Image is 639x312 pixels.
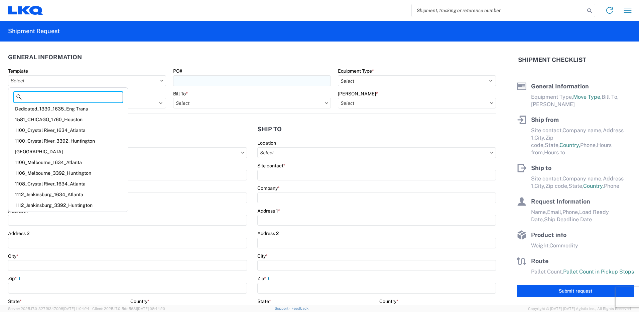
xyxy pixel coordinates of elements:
[173,91,188,97] label: Bill To
[173,68,182,74] label: PO#
[257,163,285,169] label: Site contact
[257,230,279,236] label: Address 2
[534,183,545,189] span: City,
[412,4,585,17] input: Shipment, tracking or reference number
[531,268,563,275] span: Pallet Count,
[8,27,60,35] h2: Shipment Request
[8,307,89,311] span: Server: 2025.17.0-327f6347098
[531,83,589,90] span: General Information
[562,175,603,182] span: Company name,
[92,307,165,311] span: Client: 2025.17.0-5dd568f
[10,157,127,168] div: 1106_Melbourne_1634_Atlanta
[583,183,604,189] span: Country,
[63,307,89,311] span: [DATE] 11:04:24
[8,230,29,236] label: Address 2
[531,175,562,182] span: Site contact,
[545,142,559,148] span: State,
[531,209,547,215] span: Name,
[10,146,127,157] div: [GEOGRAPHIC_DATA]
[604,183,619,189] span: Phone
[257,147,496,158] input: Select
[257,185,280,191] label: Company
[10,178,127,189] div: 1108_Crystal River_1634_Atlanta
[559,142,580,148] span: Country,
[275,306,291,310] a: Support
[531,116,559,123] span: Ship from
[173,98,331,108] input: Select
[257,276,271,282] label: Zip
[137,307,165,311] span: [DATE] 08:44:20
[10,125,127,136] div: 1100_Crystal River_1634_Atlanta
[562,209,579,215] span: Phone,
[528,306,631,312] span: Copyright © [DATE]-[DATE] Agistix Inc., All Rights Reserved
[573,94,602,100] span: Move Type,
[338,68,374,74] label: Equipment Type
[10,168,127,178] div: 1106_Melbourne_3392_Huntington
[8,253,18,259] label: City
[544,216,592,223] span: Ship Deadline Date
[531,94,573,100] span: Equipment Type,
[545,183,568,189] span: Zip code,
[257,208,280,214] label: Address 1
[531,164,551,171] span: Ship to
[8,298,22,304] label: State
[580,142,597,148] span: Phone,
[531,242,549,249] span: Weight,
[534,135,545,141] span: City,
[10,189,127,200] div: 1112_Jenkinsburg_1634_Atlanta
[518,56,586,64] h2: Shipment Checklist
[291,306,308,310] a: Feedback
[517,285,634,297] button: Submit request
[257,126,282,133] h2: Ship to
[547,209,562,215] span: Email,
[379,298,398,304] label: Country
[531,101,575,107] span: [PERSON_NAME]
[8,68,28,74] label: Template
[8,276,22,282] label: Zip
[338,91,378,97] label: [PERSON_NAME]
[10,136,127,146] div: 1100_Crystal River_3392_Huntington
[562,127,603,134] span: Company name,
[130,298,149,304] label: Country
[10,103,127,114] div: Dedicated_1330_1635_Eng Trans
[544,149,565,156] span: Hours to
[531,231,566,238] span: Product info
[531,198,590,205] span: Request Information
[531,127,562,134] span: Site contact,
[8,54,82,61] h2: General Information
[10,200,127,211] div: 1112_Jenkinsburg_3392_Huntington
[257,253,268,259] label: City
[568,183,583,189] span: State,
[257,298,271,304] label: State
[549,242,578,249] span: Commodity
[338,98,496,108] input: Select
[257,140,276,146] label: Location
[531,257,548,264] span: Route
[602,94,619,100] span: Bill To,
[531,268,634,282] span: Pallet Count in Pickup Stops equals Pallet Count in delivery stops
[10,114,127,125] div: 1581_CHICAGO_1760_Houston
[8,75,166,86] input: Select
